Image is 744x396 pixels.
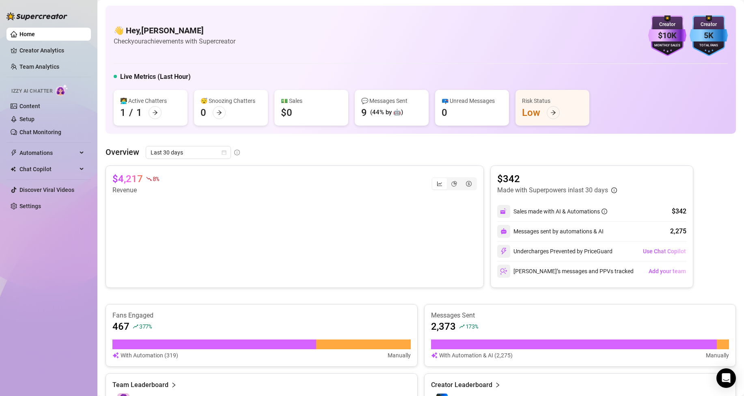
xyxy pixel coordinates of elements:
article: With Automation (319) [121,351,178,360]
div: $342 [672,207,686,216]
article: 467 [112,320,129,333]
img: svg%3e [500,228,507,235]
span: thunderbolt [11,150,17,156]
span: Chat Copilot [19,163,77,176]
span: calendar [222,150,226,155]
span: rise [133,324,138,329]
article: Messages Sent [431,311,729,320]
div: Monthly Sales [648,43,686,48]
img: blue-badge-DgoSNQY1.svg [690,15,728,56]
div: Sales made with AI & Automations [513,207,607,216]
article: Creator Leaderboard [431,380,492,390]
div: 👩‍💻 Active Chatters [120,96,181,105]
span: right [495,380,500,390]
span: Use Chat Copilot [643,248,686,255]
div: (44% by 🤖) [370,108,403,117]
div: 💵 Sales [281,96,342,105]
h4: 👋 Hey, [PERSON_NAME] [114,25,235,36]
div: 📪 Unread Messages [442,96,502,105]
span: Izzy AI Chatter [11,87,52,95]
div: 2,275 [670,226,686,236]
div: 😴 Snoozing Chatters [201,96,261,105]
span: arrow-right [216,110,222,115]
h5: Live Metrics (Last Hour) [120,72,191,82]
a: Creator Analytics [19,44,84,57]
article: Overview [106,146,139,158]
span: arrow-right [152,110,158,115]
div: Total Fans [690,43,728,48]
div: 5K [690,29,728,42]
a: Home [19,31,35,37]
span: dollar-circle [466,181,472,187]
a: Setup [19,116,35,122]
article: Manually [388,351,411,360]
img: svg%3e [431,351,438,360]
img: svg%3e [112,351,119,360]
img: purple-badge-B9DA21FR.svg [648,15,686,56]
span: rise [459,324,465,329]
img: svg%3e [500,268,507,275]
a: Content [19,103,40,109]
div: $0 [281,106,292,119]
div: Risk Status [522,96,583,105]
div: Messages sent by automations & AI [497,225,604,238]
img: svg%3e [500,248,507,255]
span: Add your team [649,268,686,274]
div: Undercharges Prevented by PriceGuard [497,245,612,258]
a: Settings [19,203,41,209]
a: Team Analytics [19,63,59,70]
a: Discover Viral Videos [19,187,74,193]
img: Chat Copilot [11,166,16,172]
div: Open Intercom Messenger [716,368,736,388]
article: Manually [706,351,729,360]
article: Fans Engaged [112,311,411,320]
img: AI Chatter [56,84,68,96]
article: With Automation & AI (2,275) [439,351,513,360]
article: 2,373 [431,320,456,333]
article: Made with Superpowers in last 30 days [497,185,608,195]
span: Last 30 days [151,146,226,159]
div: 9 [361,106,367,119]
span: 173 % [466,322,478,330]
div: segmented control [431,177,477,190]
article: $4,217 [112,172,143,185]
div: Creator [690,21,728,28]
button: Use Chat Copilot [643,245,686,258]
span: arrow-right [550,110,556,115]
span: right [171,380,177,390]
div: 0 [442,106,447,119]
span: info-circle [611,187,617,193]
article: Revenue [112,185,159,195]
span: pie-chart [451,181,457,187]
article: Check your achievements with Supercreator [114,36,235,46]
div: 1 [136,106,142,119]
a: Chat Monitoring [19,129,61,135]
div: 1 [120,106,126,119]
img: svg%3e [500,208,507,215]
button: Add your team [648,265,686,278]
span: info-circle [602,209,607,214]
img: logo-BBDzfeDw.svg [6,12,67,20]
div: Creator [648,21,686,28]
span: 8 % [153,175,159,183]
article: $342 [497,172,617,185]
span: info-circle [234,150,240,155]
span: fall [146,176,152,182]
div: $10K [648,29,686,42]
div: 💬 Messages Sent [361,96,422,105]
div: 0 [201,106,206,119]
span: 377 % [139,322,152,330]
span: line-chart [437,181,442,187]
article: Team Leaderboard [112,380,168,390]
span: Automations [19,146,77,159]
div: [PERSON_NAME]’s messages and PPVs tracked [497,265,634,278]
